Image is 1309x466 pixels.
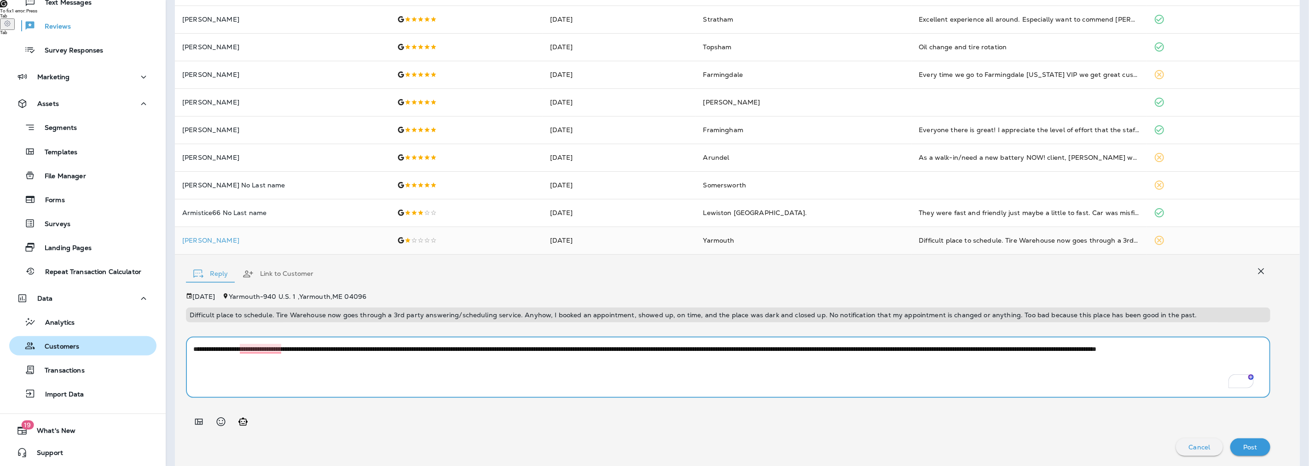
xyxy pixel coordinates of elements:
[9,443,156,462] button: Support
[703,126,743,134] span: Framingham
[9,336,156,355] button: Customers
[36,196,65,205] p: Forms
[36,319,75,327] p: Analytics
[36,390,84,399] p: Import Data
[192,293,215,300] p: [DATE]
[182,71,382,78] p: [PERSON_NAME]
[919,208,1139,217] div: They were fast and friendly just maybe a little to fast. Car was misfiring and the dashboard lit ...
[9,190,156,209] button: Forms
[919,125,1139,134] div: Everyone there is great! I appreciate the level of effort that the staff take to ensure I receive...
[35,343,79,351] p: Customers
[182,237,382,244] div: Click to view Customer Drawer
[543,61,695,88] td: [DATE]
[703,153,730,162] span: Arundel
[190,413,208,431] button: Add in a premade template
[37,73,70,81] p: Marketing
[9,238,156,257] button: Landing Pages
[182,43,382,51] p: [PERSON_NAME]
[37,295,53,302] p: Data
[1230,438,1270,456] button: Post
[703,236,735,245] span: Yarmouth
[9,289,156,308] button: Data
[9,142,156,161] button: Templates
[543,144,695,171] td: [DATE]
[9,421,156,440] button: 19What's New
[543,171,695,199] td: [DATE]
[35,244,92,253] p: Landing Pages
[193,344,1256,390] textarea: To enrich screen reader interactions, please activate Accessibility in Grammarly extension settings
[9,214,156,233] button: Surveys
[9,360,156,379] button: Transactions
[182,237,382,244] p: [PERSON_NAME]
[703,209,807,217] span: Lewiston [GEOGRAPHIC_DATA].
[9,312,156,332] button: Analytics
[182,209,382,216] p: Armistice66 No Last name
[9,94,156,113] button: Assets
[37,100,59,107] p: Assets
[9,384,156,403] button: Import Data
[9,117,156,137] button: Segments
[35,367,85,375] p: Transactions
[182,154,382,161] p: [PERSON_NAME]
[190,311,1267,319] p: Difficult place to schedule. Tire Warehouse now goes through a 3rd party answering/scheduling ser...
[229,292,366,301] span: Yarmouth - 940 U.S. 1 , Yarmouth , ME 04096
[35,148,77,157] p: Templates
[36,268,141,277] p: Repeat Transaction Calculator
[919,70,1139,79] div: Every time we go to Farmingdale Maine VIP we get great customer service from front to back they a...
[28,449,63,460] span: Support
[212,413,230,431] button: Select an emoji
[919,42,1139,52] div: Oil change and tire rotation
[234,413,252,431] button: Generate AI response
[703,43,732,51] span: Topsham
[543,88,695,116] td: [DATE]
[543,227,695,254] td: [DATE]
[182,99,382,106] p: [PERSON_NAME]
[1243,443,1257,451] p: Post
[182,126,382,134] p: [PERSON_NAME]
[9,68,156,86] button: Marketing
[543,33,695,61] td: [DATE]
[1176,438,1223,456] button: Cancel
[35,47,103,55] p: Survey Responses
[919,236,1139,245] div: Difficult place to schedule. Tire Warehouse now goes through a 3rd party answering/scheduling ser...
[35,172,86,181] p: File Manager
[9,40,156,59] button: Survey Responses
[703,181,747,189] span: Somersworth
[182,181,382,189] p: [PERSON_NAME] No Last name
[35,220,70,229] p: Surveys
[235,257,321,291] button: Link to Customer
[35,124,77,133] p: Segments
[186,257,235,291] button: Reply
[703,70,743,79] span: Farmingdale
[9,262,156,281] button: Repeat Transaction Calculator
[9,166,156,185] button: File Manager
[543,199,695,227] td: [DATE]
[703,98,760,106] span: [PERSON_NAME]
[1189,443,1211,451] p: Cancel
[28,427,75,438] span: What's New
[543,116,695,144] td: [DATE]
[919,153,1139,162] div: As a walk-in/need a new battery NOW! client, Darin was more than helpful. The staff that I dealt ...
[21,420,34,430] span: 19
